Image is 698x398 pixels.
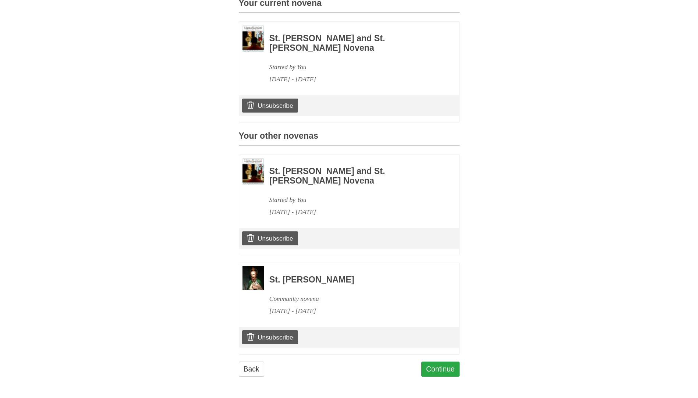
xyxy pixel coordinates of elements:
[269,34,439,53] h3: St. [PERSON_NAME] and St. [PERSON_NAME] Novena
[242,330,298,344] a: Unsubscribe
[239,131,460,146] h3: Your other novenas
[269,305,439,317] div: [DATE] - [DATE]
[242,266,264,289] img: Novena image
[239,362,264,377] a: Back
[269,61,439,73] div: Started by You
[269,275,439,285] h3: St. [PERSON_NAME]
[269,293,439,305] div: Community novena
[242,25,264,52] img: Novena image
[269,167,439,185] h3: St. [PERSON_NAME] and St. [PERSON_NAME] Novena
[269,194,439,206] div: Started by You
[421,362,460,377] a: Continue
[242,99,298,113] a: Unsubscribe
[269,73,439,85] div: [DATE] - [DATE]
[269,206,439,218] div: [DATE] - [DATE]
[242,231,298,245] a: Unsubscribe
[242,158,264,185] img: Novena image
